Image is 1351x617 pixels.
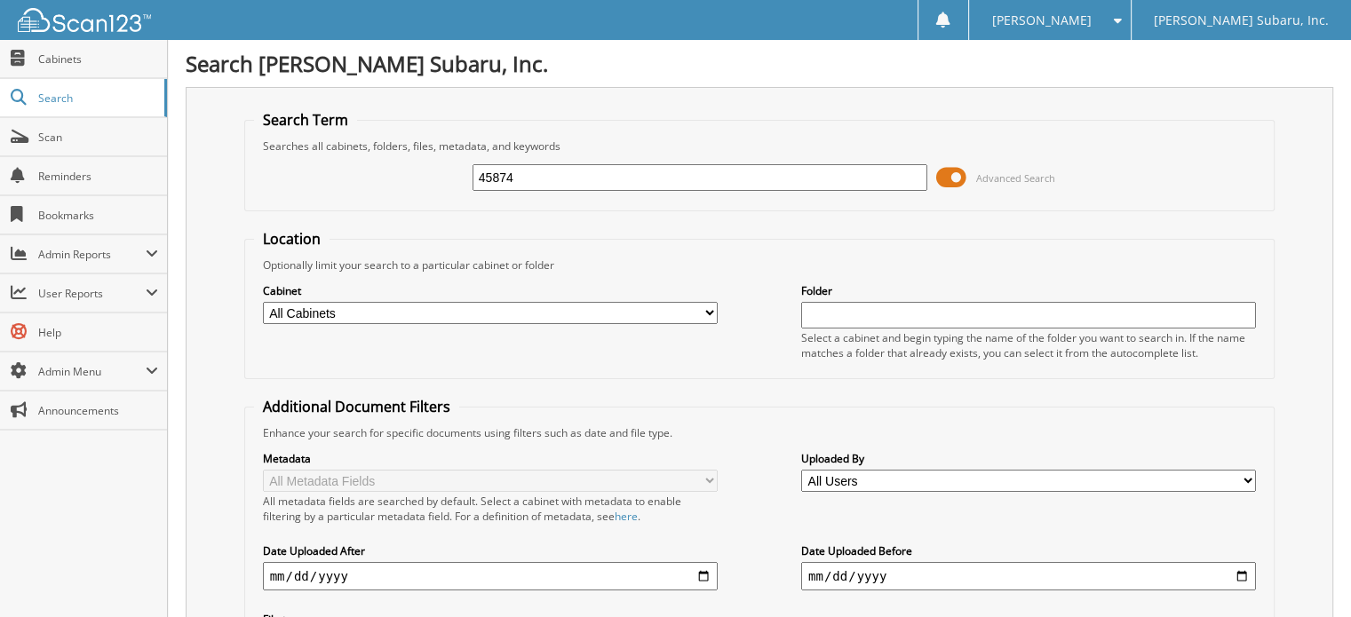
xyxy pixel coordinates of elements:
div: Select a cabinet and begin typing the name of the folder you want to search in. If the name match... [801,330,1256,360]
label: Date Uploaded After [263,543,718,558]
input: end [801,562,1256,590]
iframe: Chat Widget [1262,532,1351,617]
span: Announcements [38,403,158,418]
span: Admin Menu [38,364,146,379]
div: Enhance your search for specific documents using filters such as date and file type. [254,425,1266,440]
input: start [263,562,718,590]
span: Bookmarks [38,208,158,223]
span: Search [38,91,155,106]
span: Help [38,325,158,340]
label: Uploaded By [801,451,1256,466]
div: Searches all cabinets, folders, files, metadata, and keywords [254,138,1266,154]
label: Cabinet [263,283,718,298]
span: Admin Reports [38,247,146,262]
legend: Additional Document Filters [254,397,459,416]
div: Optionally limit your search to a particular cabinet or folder [254,257,1266,273]
legend: Location [254,229,330,249]
h1: Search [PERSON_NAME] Subaru, Inc. [186,49,1333,78]
a: here [615,509,638,524]
span: Reminders [38,169,158,184]
div: All metadata fields are searched by default. Select a cabinet with metadata to enable filtering b... [263,494,718,524]
legend: Search Term [254,110,357,130]
span: Advanced Search [976,171,1055,185]
label: Date Uploaded Before [801,543,1256,558]
label: Folder [801,283,1256,298]
img: scan123-logo-white.svg [18,8,151,32]
span: Cabinets [38,51,158,67]
span: [PERSON_NAME] [991,15,1091,26]
span: [PERSON_NAME] Subaru, Inc. [1154,15,1329,26]
span: User Reports [38,286,146,301]
label: Metadata [263,451,718,466]
span: Scan [38,130,158,145]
